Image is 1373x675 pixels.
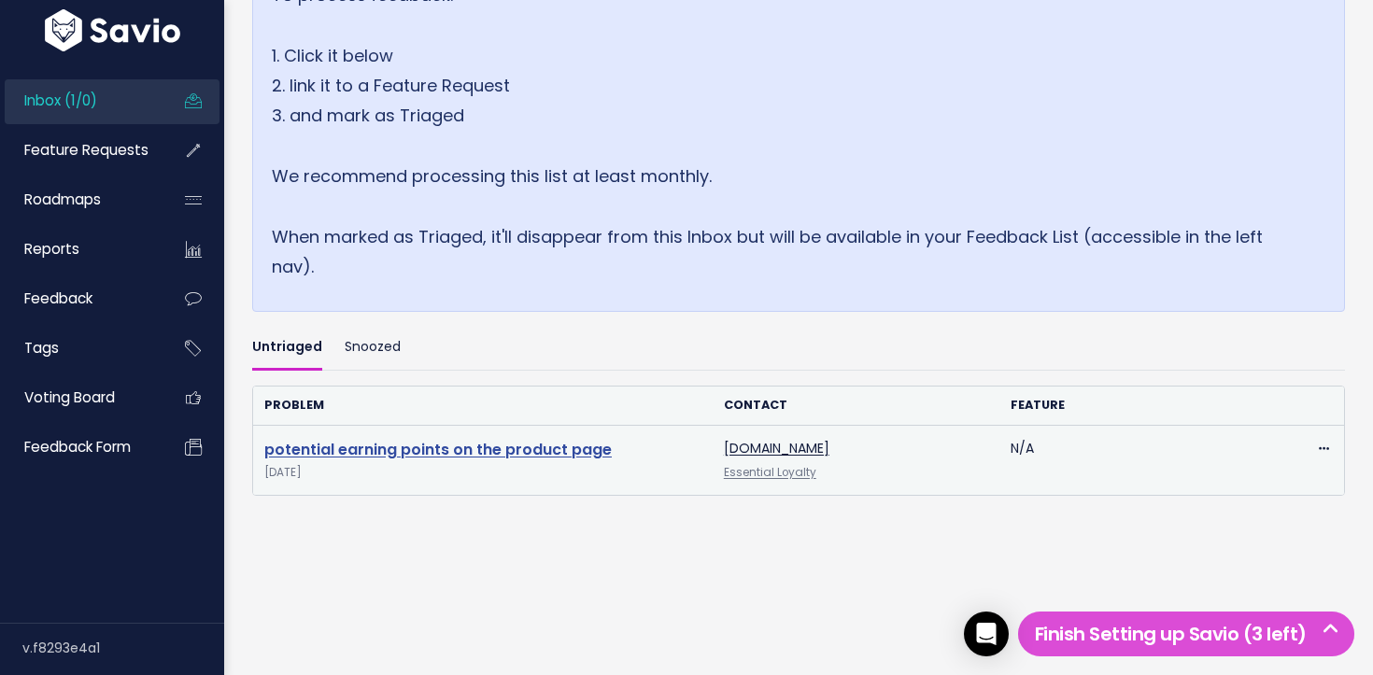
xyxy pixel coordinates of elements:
[5,178,155,221] a: Roadmaps
[5,327,155,370] a: Tags
[5,129,155,172] a: Feature Requests
[713,387,999,425] th: Contact
[724,465,816,480] a: Essential Loyalty
[24,190,101,209] span: Roadmaps
[24,338,59,358] span: Tags
[24,91,97,110] span: Inbox (1/0)
[22,624,224,672] div: v.f8293e4a1
[5,277,155,320] a: Feedback
[24,387,115,407] span: Voting Board
[964,612,1009,656] div: Open Intercom Messenger
[345,327,401,371] a: Snoozed
[999,425,1286,495] td: N/A
[253,387,713,425] th: Problem
[264,439,612,460] a: potential earning points on the product page
[24,288,92,308] span: Feedback
[999,387,1286,425] th: Feature
[1026,620,1346,648] h5: Finish Setting up Savio (3 left)
[24,437,131,457] span: Feedback form
[5,228,155,271] a: Reports
[724,439,829,457] a: [DOMAIN_NAME]
[252,327,1345,371] ul: Filter feature requests
[5,426,155,469] a: Feedback form
[264,463,701,483] span: [DATE]
[24,239,79,259] span: Reports
[5,376,155,419] a: Voting Board
[40,9,185,51] img: logo-white.9d6f32f41409.svg
[252,327,322,371] a: Untriaged
[24,140,149,160] span: Feature Requests
[5,79,155,122] a: Inbox (1/0)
